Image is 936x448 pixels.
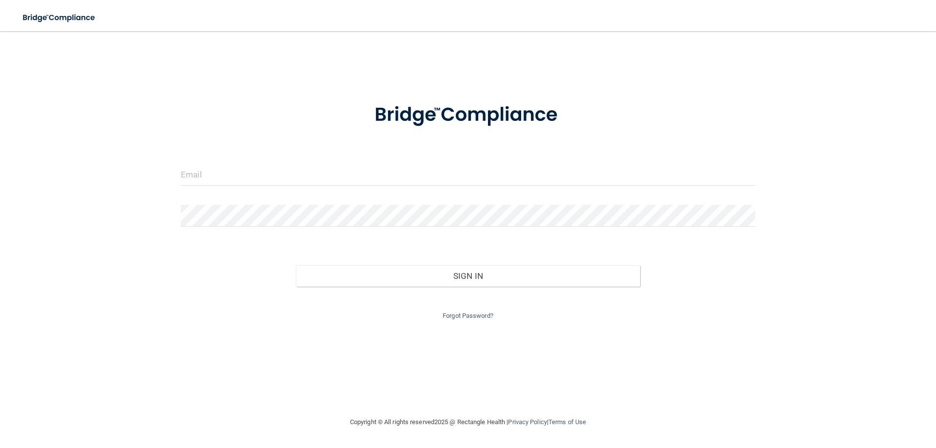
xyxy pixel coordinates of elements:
[290,407,646,438] div: Copyright © All rights reserved 2025 @ Rectangle Health | |
[15,8,104,28] img: bridge_compliance_login_screen.278c3ca4.svg
[443,312,493,319] a: Forgot Password?
[354,90,582,140] img: bridge_compliance_login_screen.278c3ca4.svg
[508,418,546,426] a: Privacy Policy
[296,265,641,287] button: Sign In
[181,164,755,186] input: Email
[548,418,586,426] a: Terms of Use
